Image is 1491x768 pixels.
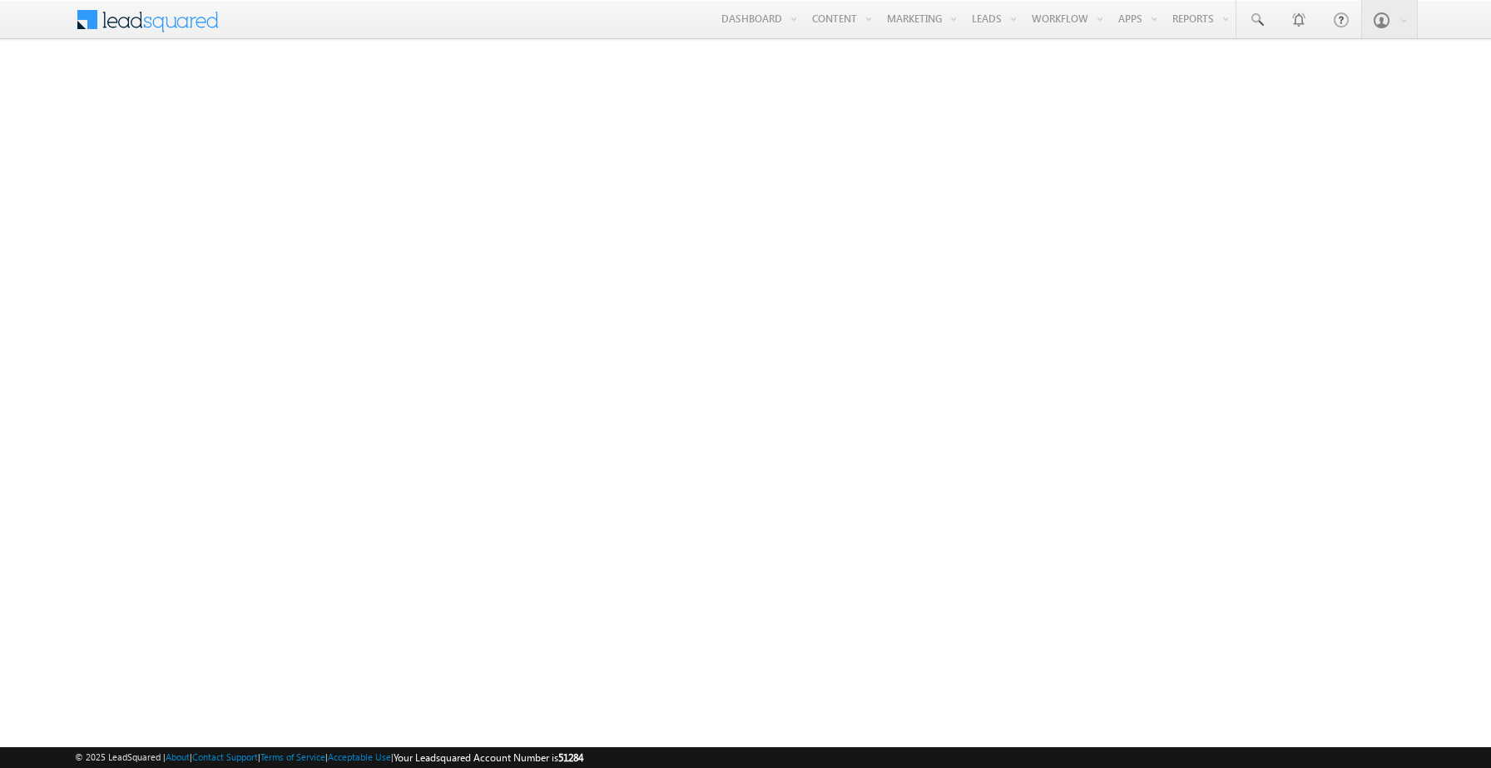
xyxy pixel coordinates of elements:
span: © 2025 LeadSquared | | | | | [75,750,583,766]
a: Contact Support [192,751,258,762]
span: 51284 [558,751,583,764]
a: About [166,751,190,762]
a: Terms of Service [260,751,325,762]
span: Your Leadsquared Account Number is [394,751,583,764]
a: Acceptable Use [328,751,391,762]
